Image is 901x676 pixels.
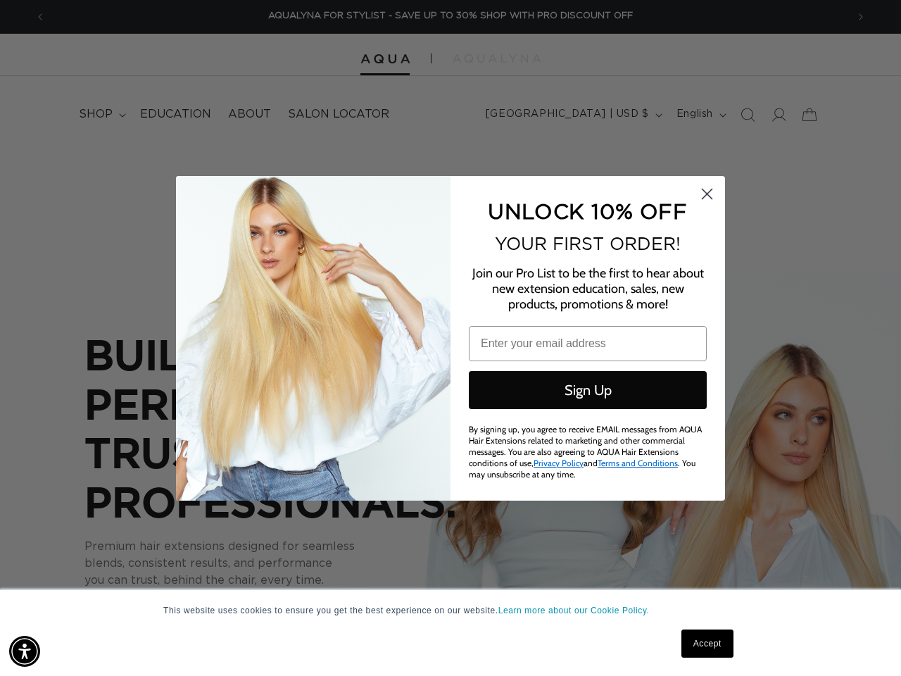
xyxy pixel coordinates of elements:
span: Join our Pro List to be the first to hear about new extension education, sales, new products, pro... [472,265,704,312]
span: UNLOCK 10% OFF [488,199,687,223]
input: Enter your email address [469,326,707,361]
iframe: Chat Widget [831,608,901,676]
p: This website uses cookies to ensure you get the best experience on our website. [163,604,738,617]
a: Privacy Policy [534,458,584,468]
a: Learn more about our Cookie Policy. [498,606,650,615]
button: Sign Up [469,371,707,409]
div: Accessibility Menu [9,636,40,667]
a: Accept [681,630,733,658]
img: daab8b0d-f573-4e8c-a4d0-05ad8d765127.png [176,176,450,501]
a: Terms and Conditions [598,458,678,468]
span: By signing up, you agree to receive EMAIL messages from AQUA Hair Extensions related to marketing... [469,424,702,480]
button: Close dialog [695,182,719,206]
span: YOUR FIRST ORDER! [495,234,681,254]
